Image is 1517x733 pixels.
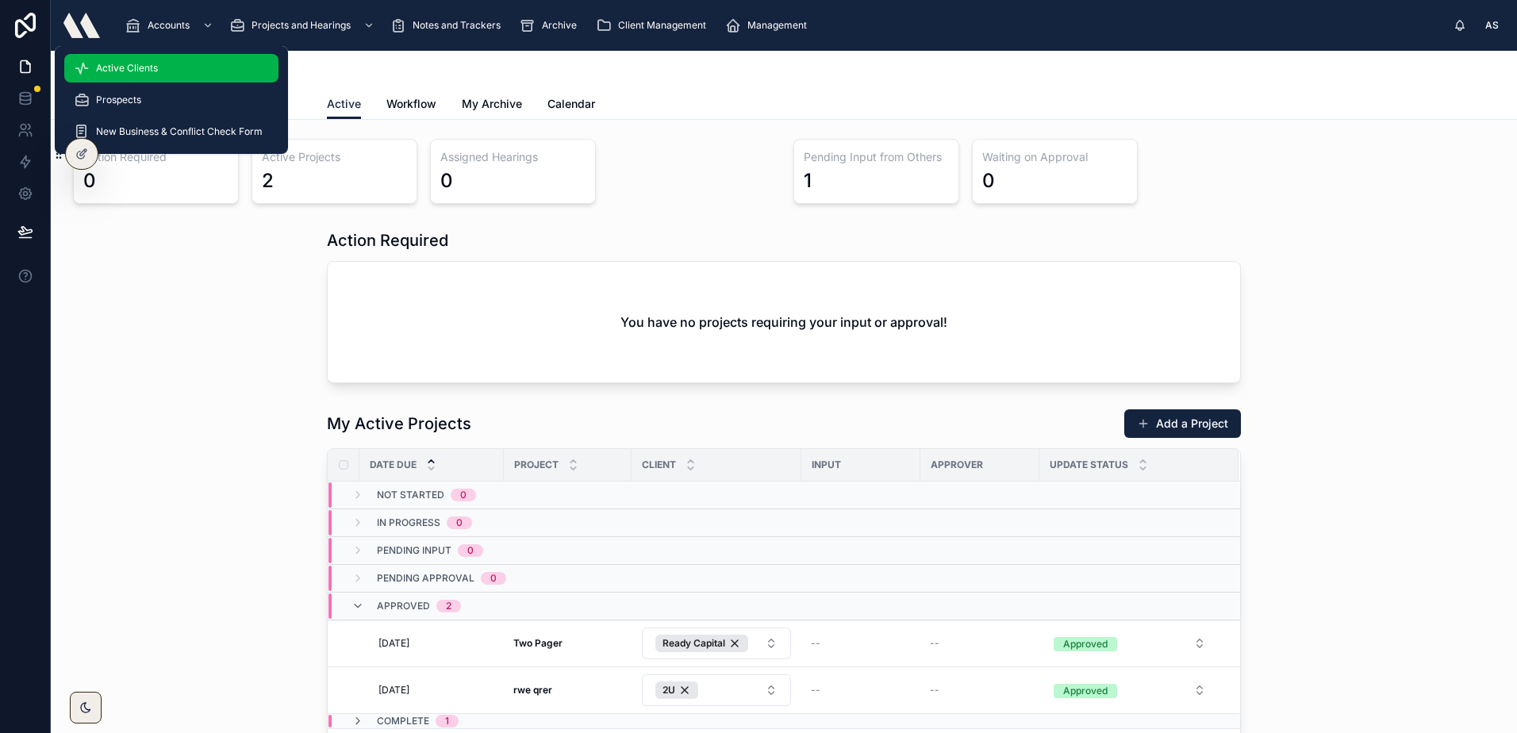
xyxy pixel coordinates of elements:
[386,96,436,112] span: Workflow
[386,90,436,121] a: Workflow
[811,637,820,650] span: --
[64,117,278,146] a: New Business & Conflict Check Form
[377,544,451,557] span: Pending Input
[804,168,812,194] div: 1
[1041,629,1219,658] button: Select Button
[440,149,586,165] h3: Assigned Hearings
[930,637,1030,650] a: --
[1485,19,1499,32] span: AS
[931,459,983,471] span: Approver
[930,684,939,697] span: --
[618,19,706,32] span: Client Management
[720,11,818,40] a: Management
[490,572,497,585] div: 0
[812,459,841,471] span: Input
[96,62,158,75] span: Active Clients
[413,19,501,32] span: Notes and Trackers
[377,600,430,612] span: Approved
[982,149,1127,165] h3: Waiting on Approval
[620,313,947,332] h2: You have no projects requiring your input or approval!
[515,11,588,40] a: Archive
[378,684,409,697] span: [DATE]
[377,516,440,529] span: In Progress
[641,627,792,660] a: Select Button
[262,168,274,194] div: 2
[460,489,467,501] div: 0
[641,674,792,707] a: Select Button
[121,11,221,40] a: Accounts
[747,19,807,32] span: Management
[440,168,453,194] div: 0
[456,516,463,529] div: 0
[513,637,622,650] a: Two Pager
[445,715,449,727] div: 1
[378,637,409,650] span: [DATE]
[64,86,278,114] a: Prospects
[513,637,563,649] strong: Two Pager
[1063,684,1108,698] div: Approved
[804,149,949,165] h3: Pending Input from Others
[514,459,559,471] span: Project
[64,54,278,83] a: Active Clients
[811,637,911,650] a: --
[377,489,444,501] span: Not Started
[811,684,820,697] span: --
[662,684,675,697] span: 2U
[655,635,748,652] button: Unselect 1007
[252,19,351,32] span: Projects and Hearings
[642,674,791,706] button: Select Button
[513,684,622,697] a: rwe qrer
[642,459,676,471] span: Client
[327,229,448,251] h1: Action Required
[513,684,552,696] strong: rwe qrer
[542,19,577,32] span: Archive
[327,96,361,112] span: Active
[225,11,382,40] a: Projects and Hearings
[1063,637,1108,651] div: Approved
[446,600,451,612] div: 2
[1040,675,1219,705] a: Select Button
[370,459,417,471] span: Date Due
[547,96,595,112] span: Calendar
[655,681,698,699] button: Unselect 730
[96,125,263,138] span: New Business & Conflict Check Form
[467,544,474,557] div: 0
[83,168,96,194] div: 0
[327,90,361,120] a: Active
[591,11,717,40] a: Client Management
[148,19,190,32] span: Accounts
[377,572,474,585] span: Pending Approval
[462,96,522,112] span: My Archive
[96,94,141,106] span: Prospects
[662,637,725,650] span: Ready Capital
[811,684,911,697] a: --
[1124,409,1241,438] button: Add a Project
[930,637,939,650] span: --
[378,637,494,650] a: [DATE]
[982,168,995,194] div: 0
[63,13,100,38] img: App logo
[547,90,595,121] a: Calendar
[1041,676,1219,704] button: Select Button
[1040,628,1219,658] a: Select Button
[1050,459,1128,471] span: Update Status
[642,627,791,659] button: Select Button
[327,413,471,435] h1: My Active Projects
[262,149,407,165] h3: Active Projects
[113,8,1454,43] div: scrollable content
[386,11,512,40] a: Notes and Trackers
[377,715,429,727] span: Complete
[83,149,229,165] h3: Action Required
[930,684,1030,697] a: --
[378,684,494,697] a: [DATE]
[462,90,522,121] a: My Archive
